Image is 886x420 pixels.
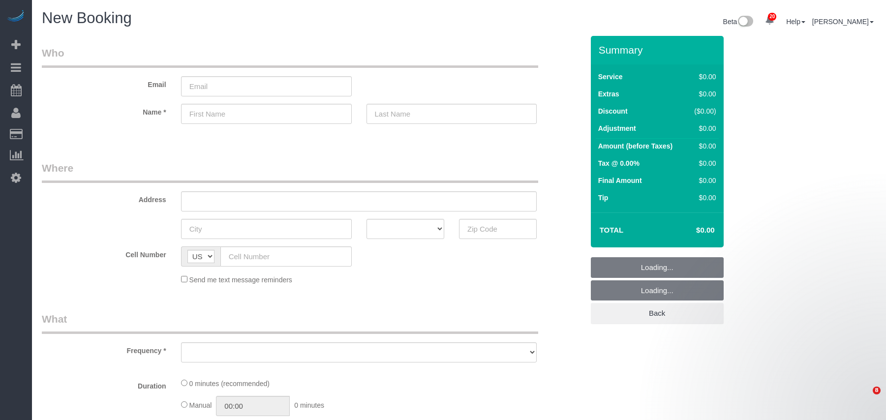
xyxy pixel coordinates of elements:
[690,123,716,133] div: $0.00
[598,193,609,203] label: Tip
[599,44,719,56] h3: Summary
[42,46,538,68] legend: Who
[853,387,876,410] iframe: Intercom live chat
[189,276,292,284] span: Send me text message reminders
[181,76,352,96] input: Email
[812,18,874,26] a: [PERSON_NAME]
[598,106,628,116] label: Discount
[34,76,174,90] label: Email
[598,176,642,185] label: Final Amount
[690,193,716,203] div: $0.00
[42,9,132,27] span: New Booking
[598,141,672,151] label: Amount (before Taxes)
[220,246,352,267] input: Cell Number
[786,18,805,26] a: Help
[723,18,754,26] a: Beta
[42,312,538,334] legend: What
[690,72,716,82] div: $0.00
[34,104,174,117] label: Name *
[690,158,716,168] div: $0.00
[667,226,714,235] h4: $0.00
[6,10,26,24] img: Automaid Logo
[598,72,623,82] label: Service
[873,387,881,394] span: 8
[600,226,624,234] strong: Total
[181,219,352,239] input: City
[690,89,716,99] div: $0.00
[737,16,753,29] img: New interface
[690,176,716,185] div: $0.00
[598,89,619,99] label: Extras
[591,303,724,324] a: Back
[598,123,636,133] label: Adjustment
[34,246,174,260] label: Cell Number
[459,219,537,239] input: Zip Code
[42,161,538,183] legend: Where
[690,141,716,151] div: $0.00
[768,13,776,21] span: 20
[34,378,174,391] label: Duration
[189,380,270,388] span: 0 minutes (recommended)
[690,106,716,116] div: ($0.00)
[367,104,537,124] input: Last Name
[294,401,324,409] span: 0 minutes
[189,401,212,409] span: Manual
[181,104,352,124] input: First Name
[760,10,779,31] a: 20
[598,158,640,168] label: Tax @ 0.00%
[34,342,174,356] label: Frequency *
[34,191,174,205] label: Address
